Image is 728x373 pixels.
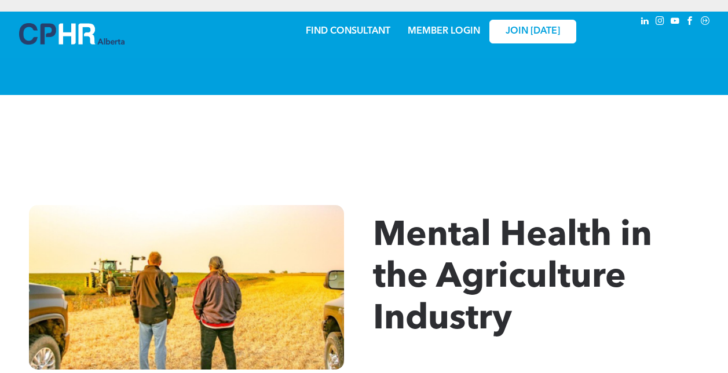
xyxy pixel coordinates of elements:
a: FIND CONSULTANT [306,27,390,36]
a: MEMBER LOGIN [408,27,480,36]
span: JOIN [DATE] [506,26,560,37]
a: linkedin [639,14,652,30]
a: youtube [669,14,682,30]
a: Social network [699,14,712,30]
a: JOIN [DATE] [489,20,576,43]
img: A blue and white logo for cp alberta [19,23,125,45]
a: facebook [684,14,697,30]
span: Mental Health in the Agriculture Industry [373,219,652,337]
a: instagram [654,14,667,30]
